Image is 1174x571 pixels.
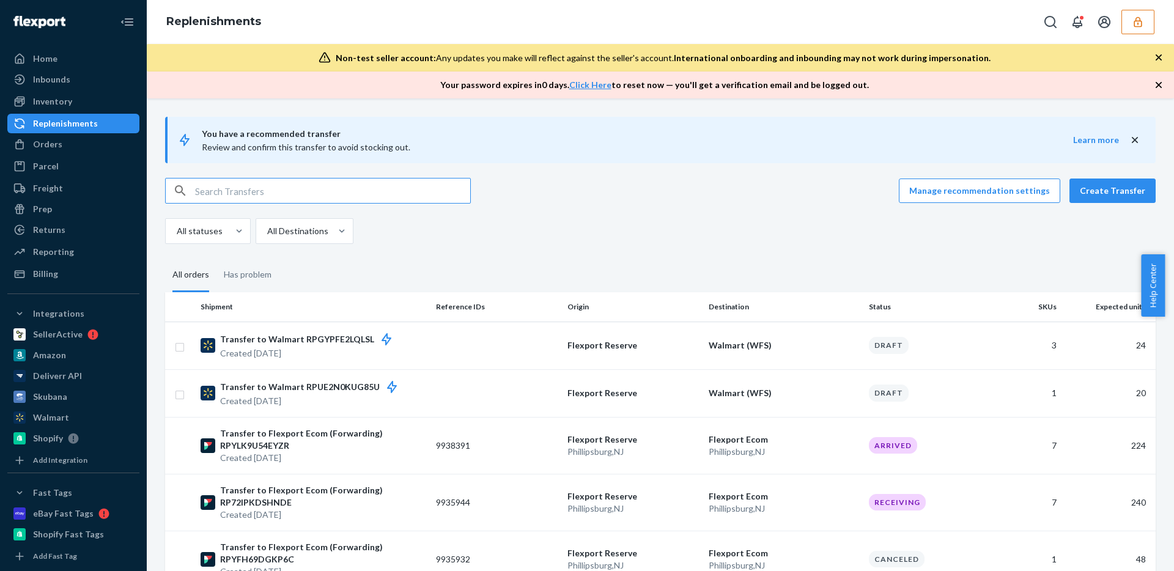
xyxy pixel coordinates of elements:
button: Create Transfer [1069,179,1156,203]
div: Orders [33,138,62,150]
div: Reporting [33,246,74,258]
a: Skubana [7,387,139,407]
div: Billing [33,268,58,280]
a: Parcel [7,157,139,176]
a: Click Here [569,79,611,90]
p: Created [DATE] [220,452,426,464]
div: Home [33,53,57,65]
p: Flexport Ecom [709,433,859,446]
button: close [1129,134,1141,147]
div: Shopify [33,432,63,444]
p: Flexport Reserve [567,339,699,352]
td: 9935944 [431,474,563,531]
button: Open notifications [1065,10,1090,34]
p: Phillipsburg , NJ [709,503,859,515]
input: All Destinations [266,225,267,237]
p: Flexport Reserve [567,490,699,503]
td: 7 [995,417,1061,474]
p: Transfer to Walmart RPGYPFE2LQLSL [220,332,404,347]
a: Billing [7,264,139,284]
th: Shipment [196,292,431,322]
a: Shopify Fast Tags [7,525,139,544]
td: 24 [1061,322,1156,369]
a: Replenishments [7,114,139,133]
div: Canceled [869,551,925,567]
button: Close Navigation [115,10,139,34]
a: Orders [7,134,139,154]
div: Receiving [869,494,926,510]
span: International onboarding and inbounding may not work during impersonation. [674,53,991,63]
div: Add Fast Tag [33,551,77,561]
p: Created [DATE] [220,509,426,521]
span: You have a recommended transfer [202,127,1073,141]
div: eBay Fast Tags [33,507,94,520]
td: 9938391 [431,417,563,474]
p: Phillipsburg , NJ [567,503,699,515]
p: Flexport Reserve [567,387,699,399]
p: Created [DATE] [220,347,404,359]
td: 7 [995,474,1061,531]
div: Prep [33,203,52,215]
span: Review and confirm this transfer to avoid stocking out. [202,142,410,152]
a: Shopify [7,429,139,448]
button: Manage recommendation settings [899,179,1060,203]
a: Add Fast Tag [7,549,139,564]
div: All orders [172,259,209,292]
a: eBay Fast Tags [7,504,139,523]
button: Integrations [7,304,139,323]
div: Any updates you make will reflect against the seller's account. [336,52,991,64]
th: Reference IDs [431,292,563,322]
input: Search Transfers [195,179,470,203]
a: Returns [7,220,139,240]
span: Non-test seller account: [336,53,436,63]
div: Walmart [33,411,69,424]
div: Fast Tags [33,487,72,499]
div: Amazon [33,349,66,361]
p: Walmart (WFS) [709,339,859,352]
p: Phillipsburg , NJ [567,446,699,458]
p: Flexport Reserve [567,433,699,446]
th: Destination [704,292,864,322]
div: Freight [33,182,63,194]
div: Draft [869,337,909,353]
div: SellerActive [33,328,83,341]
a: Prep [7,199,139,219]
a: Walmart [7,408,139,427]
p: Phillipsburg , NJ [709,446,859,458]
p: Transfer to Walmart RPUE2N0KUG85U [220,380,409,395]
a: Deliverr API [7,366,139,386]
div: All statuses [177,225,223,237]
a: SellerActive [7,325,139,344]
p: Transfer to Flexport Ecom (Forwarding) RPYLK9U54EYZR [220,427,426,452]
button: Help Center [1141,254,1165,317]
p: Created [DATE] [220,395,409,407]
a: Freight [7,179,139,198]
td: 20 [1061,369,1156,417]
td: 3 [995,322,1061,369]
button: Learn more [1073,134,1119,146]
div: All Destinations [267,225,328,237]
div: Has problem [224,259,271,290]
p: Flexport Ecom [709,547,859,559]
td: 1 [995,369,1061,417]
button: Fast Tags [7,483,139,503]
th: Status [864,292,995,322]
div: Arrived [869,437,917,454]
div: Inventory [33,95,72,108]
p: Transfer to Flexport Ecom (Forwarding) RPYFH69DGKP6C [220,541,426,565]
div: Deliverr API [33,370,82,382]
td: 224 [1061,417,1156,474]
div: Integrations [33,308,84,320]
div: Draft [869,385,909,401]
a: Replenishments [166,15,261,28]
div: Inbounds [33,73,70,86]
a: Reporting [7,242,139,262]
div: Skubana [33,391,67,403]
input: All statuses [175,225,177,237]
a: Home [7,49,139,68]
div: Shopify Fast Tags [33,528,104,540]
p: Flexport Reserve [567,547,699,559]
th: Origin [563,292,704,322]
